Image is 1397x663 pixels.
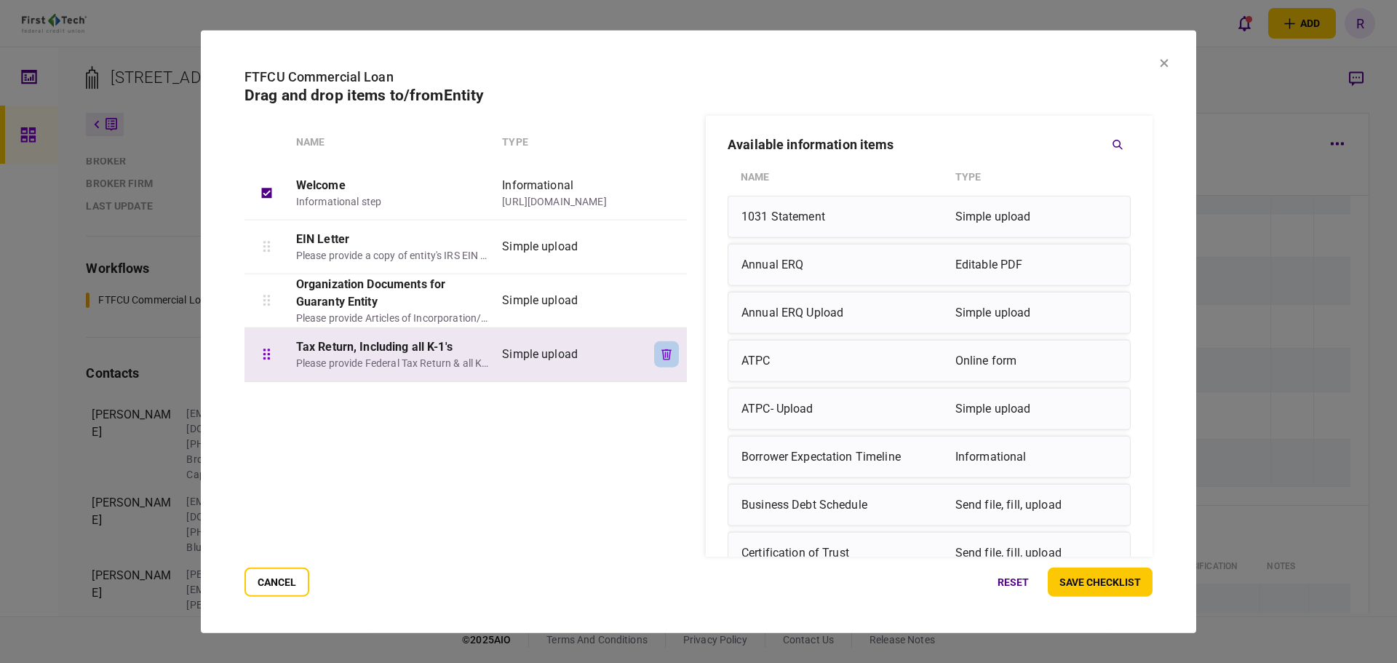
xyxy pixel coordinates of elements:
div: Name [741,164,948,189]
div: Editable PDF [955,250,1117,279]
div: ATPC- Upload [741,394,948,423]
div: 1031 StatementSimple upload [728,195,1131,237]
div: Annual ERQEditable PDF [728,243,1131,285]
div: Type [502,134,634,149]
div: Organization Documents for Guaranty Entity [296,275,490,310]
div: Please provide a copy of entity's IRS EIN letter. [296,247,490,263]
div: Send file, fill, upload [955,538,1117,567]
div: Online form [955,346,1117,375]
div: Business Debt ScheduleSend file, fill, upload [728,483,1131,525]
div: ATPCOnline form [728,339,1131,381]
div: Borrower Expectation Timeline [741,442,948,471]
div: Annual ERQ Upload [741,298,948,327]
div: Tax Return, Including all K-1's [296,338,490,355]
div: Informational step [296,194,490,209]
div: Certification of Trust [741,538,948,567]
div: ATPC- UploadSimple upload [728,387,1131,429]
button: cancel [244,568,309,597]
h3: available information items [728,138,894,151]
div: Simple upload [955,298,1117,327]
div: Business Debt Schedule [741,490,948,519]
div: Informational [502,176,634,194]
h2: Drag and drop items to/from Entity [244,86,1153,104]
div: [URL][DOMAIN_NAME] [502,194,634,209]
button: save checklist [1048,568,1153,597]
div: Annual ERQ UploadSimple upload [728,291,1131,333]
div: Name [296,134,495,149]
div: Welcome [296,176,490,194]
div: Type [955,164,1118,189]
div: EIN Letter [296,230,490,247]
div: Simple upload [502,238,634,255]
div: FTFCU Commercial Loan [244,66,1153,86]
div: Please provide Articles of Incorporation/Organization; Operation Agreement(s) and all Amendments,... [296,310,490,325]
div: Certification of TrustSend file, fill, upload [728,531,1131,573]
div: Simple upload [955,202,1117,231]
div: Annual ERQ [741,250,948,279]
div: Informational [955,442,1117,471]
div: Simple upload [955,394,1117,423]
div: 1031 Statement [741,202,948,231]
div: Simple upload [502,292,634,309]
div: ATPC [741,346,948,375]
div: Borrower Expectation TimelineInformational [728,435,1131,477]
div: Send file, fill, upload [955,490,1117,519]
button: reset [986,568,1040,597]
div: Please provide Federal Tax Return & all K-1's, Schedules and Statements. [296,355,490,370]
div: Simple upload [502,346,634,363]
